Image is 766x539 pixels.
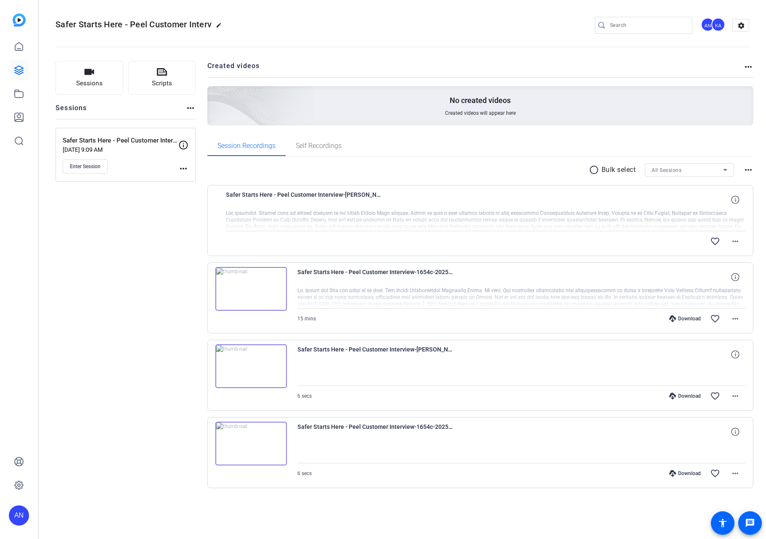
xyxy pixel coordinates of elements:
[730,468,740,478] mat-icon: more_horiz
[718,518,728,528] mat-icon: accessibility
[217,143,276,149] span: Session Recordings
[297,267,453,287] span: Safer Starts Here - Peel Customer Interview-1654c-2025-10-03-10-09-16-829-0
[730,391,740,401] mat-icon: more_horiz
[113,3,314,185] img: Creted videos background
[710,314,720,324] mat-icon: favorite_border
[710,468,720,478] mat-icon: favorite_border
[730,236,740,246] mat-icon: more_horiz
[743,165,753,175] mat-icon: more_horiz
[76,79,103,88] span: Sessions
[13,13,26,26] img: blue-gradient.svg
[610,20,686,30] input: Search
[665,393,705,399] div: Download
[297,344,453,365] span: Safer Starts Here - Peel Customer Interview-[PERSON_NAME]-2025-10-03-10-06-18-379-2
[207,61,744,77] h2: Created videos
[711,18,725,32] div: KA
[297,393,312,399] span: 6 secs
[589,165,602,175] mat-icon: radio_button_unchecked
[652,167,681,173] span: All Sessions
[602,165,636,175] p: Bulk select
[9,505,29,526] div: AN
[710,391,720,401] mat-icon: favorite_border
[297,316,316,322] span: 15 mins
[297,470,312,476] span: 6 secs
[730,314,740,324] mat-icon: more_horiz
[56,61,123,95] button: Sessions
[152,79,172,88] span: Scripts
[733,19,750,32] mat-icon: settings
[450,95,511,106] p: No created videos
[665,315,705,322] div: Download
[745,518,755,528] mat-icon: message
[63,136,178,145] p: Safer Starts Here - Peel Customer Interview
[63,146,178,153] p: [DATE] 9:09 AM
[216,22,226,32] mat-icon: edit
[215,267,287,311] img: thumb-nail
[178,164,188,174] mat-icon: more_horiz
[297,422,453,442] span: Safer Starts Here - Peel Customer Interview-1654c-2025-10-03-10-06-18-379-0
[445,110,516,116] span: Created videos will appear here
[56,103,87,119] h2: Sessions
[215,344,287,388] img: thumb-nail
[701,18,716,32] ngx-avatar: Adrian Nuno
[296,143,342,149] span: Self Recordings
[710,236,720,246] mat-icon: favorite_border
[63,159,108,174] button: Enter Session
[56,19,212,29] span: Safer Starts Here - Peel Customer Interv
[70,163,101,170] span: Enter Session
[743,62,753,72] mat-icon: more_horiz
[215,422,287,465] img: thumb-nail
[128,61,196,95] button: Scripts
[711,18,726,32] ngx-avatar: Kristi Amick
[665,470,705,477] div: Download
[701,18,715,32] div: AN
[226,190,382,210] span: Safer Starts Here - Peel Customer Interview-[PERSON_NAME]-2025-10-03-10-09-16-829-2
[186,103,196,113] mat-icon: more_horiz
